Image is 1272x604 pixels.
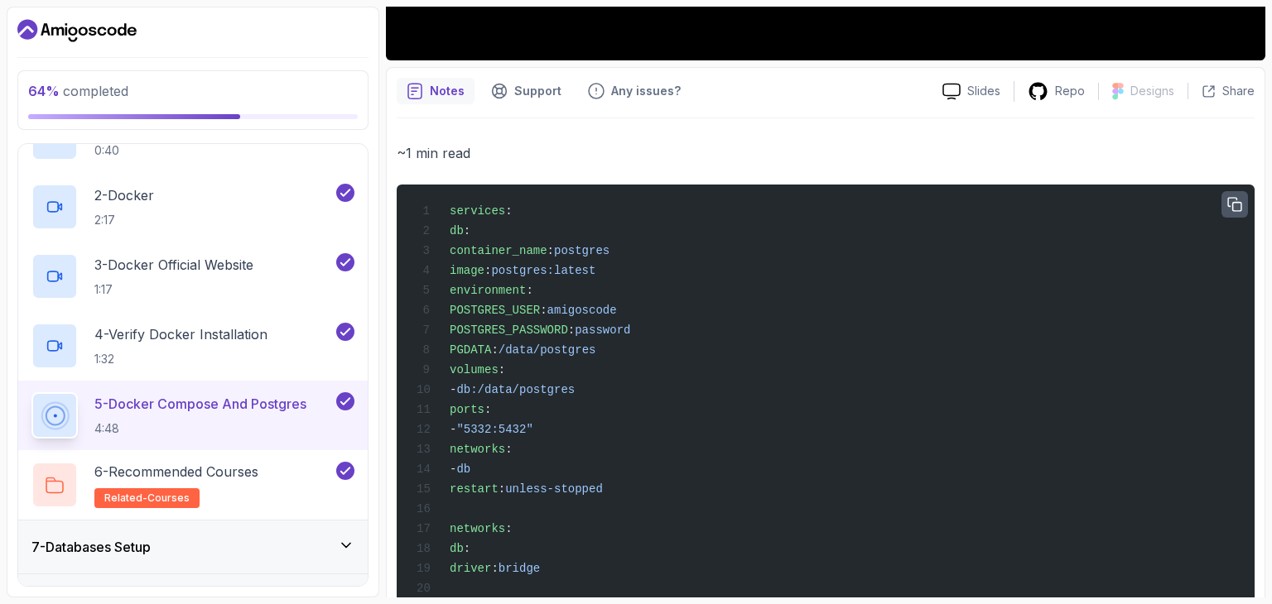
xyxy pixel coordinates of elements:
[94,351,267,367] p: 1:32
[1130,83,1174,99] p: Designs
[456,423,532,436] span: "5332:5432"
[450,224,464,237] span: db
[464,224,470,237] span: :
[94,462,258,482] p: 6 - Recommended Courses
[31,462,354,508] button: 6-Recommended Coursesrelated-courses
[94,281,253,298] p: 1:17
[929,83,1014,100] a: Slides
[28,83,128,99] span: completed
[1014,81,1098,102] a: Repo
[94,185,154,205] p: 2 - Docker
[1222,83,1255,99] p: Share
[450,423,456,436] span: -
[28,83,60,99] span: 64 %
[450,482,499,496] span: restart
[1055,83,1085,99] p: Repo
[430,83,465,99] p: Notes
[491,562,498,575] span: :
[397,78,475,104] button: notes button
[450,244,547,257] span: container_name
[505,522,512,535] span: :
[547,304,617,317] span: amigoscode
[578,78,691,104] button: Feedback button
[491,343,498,357] span: :
[17,17,137,44] a: Dashboard
[450,542,464,555] span: db
[456,463,470,476] span: db
[499,363,505,376] span: :
[526,284,532,297] span: :
[505,443,512,456] span: :
[514,83,561,99] p: Support
[18,520,368,573] button: 7-Databases Setup
[484,403,491,416] span: :
[450,304,540,317] span: POSTGRES_USER
[491,264,595,277] span: postgres:latest
[94,394,306,414] p: 5 - Docker Compose And Postgres
[450,284,526,297] span: environment
[450,383,456,396] span: -
[540,304,547,317] span: :
[450,204,505,218] span: services
[31,184,354,230] button: 2-Docker2:17
[104,491,190,505] span: related-courses
[484,264,491,277] span: :
[554,244,609,257] span: postgres
[464,542,470,555] span: :
[575,324,630,337] span: password
[967,83,1000,99] p: Slides
[450,403,484,416] span: ports
[450,562,491,575] span: driver
[94,324,267,344] p: 4 - Verify Docker Installation
[505,482,603,496] span: unless-stopped
[397,141,1255,165] p: ~1 min read
[568,324,575,337] span: :
[450,343,491,357] span: PGDATA
[499,482,505,496] span: :
[450,463,456,476] span: -
[499,343,596,357] span: /data/postgres
[94,255,253,275] p: 3 - Docker Official Website
[499,562,540,575] span: bridge
[481,78,571,104] button: Support button
[450,324,568,337] span: POSTGRES_PASSWORD
[450,264,484,277] span: image
[450,363,499,376] span: volumes
[450,522,505,535] span: networks
[94,212,154,228] p: 2:17
[611,83,681,99] p: Any issues?
[31,253,354,300] button: 3-Docker Official Website1:17
[505,204,512,218] span: :
[547,244,554,257] span: :
[31,537,151,557] h3: 7 - Databases Setup
[31,323,354,369] button: 4-Verify Docker Installation1:32
[31,392,354,439] button: 5-Docker Compose And Postgres4:48
[450,443,505,456] span: networks
[94,420,306,437] p: 4:48
[456,383,575,396] span: db:/data/postgres
[94,142,137,159] p: 0:40
[1188,83,1255,99] button: Share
